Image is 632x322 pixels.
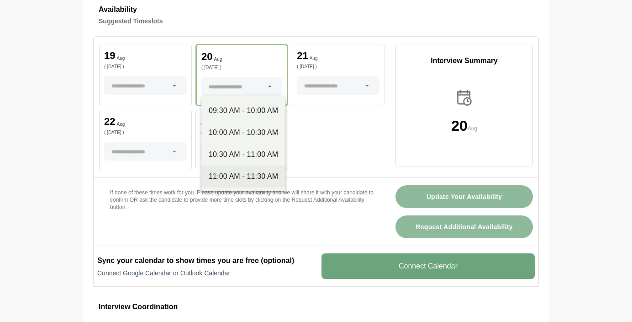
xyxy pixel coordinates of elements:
[214,57,222,62] p: Aug
[395,185,533,208] button: Update Your Availability
[200,130,283,135] p: ( [DATE] )
[209,149,278,160] div: 10:30 AM - 11:00 AM
[99,301,533,313] h3: Interview Coordination
[104,117,115,127] p: 22
[104,130,187,135] p: ( [DATE] )
[201,65,282,70] p: ( [DATE] )
[297,51,308,61] p: 21
[104,64,187,69] p: ( [DATE] )
[201,52,212,62] p: 20
[116,122,125,127] p: Aug
[200,117,211,127] p: 25
[116,56,125,61] p: Aug
[209,105,278,116] div: 09:30 AM - 10:00 AM
[209,127,278,138] div: 10:00 AM - 10:30 AM
[297,64,379,69] p: ( [DATE] )
[209,171,278,182] div: 11:00 AM - 11:30 AM
[310,56,318,61] p: Aug
[396,55,532,66] p: Interview Summary
[99,4,533,16] h3: Availability
[97,268,311,278] p: Connect Google Calendar or Outlook Calendar
[110,189,374,211] p: If none of these times work for you. Please update your availability and we will share it with yo...
[321,253,535,279] v-button: Connect Calendar
[104,51,115,61] p: 19
[451,118,468,133] p: 20
[468,124,477,133] p: Aug
[97,255,311,266] h2: Sync your calendar to show times you are free (optional)
[455,88,474,107] img: calender
[395,215,533,238] button: Request Additional Availability
[99,16,533,27] h4: Suggested Timeslots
